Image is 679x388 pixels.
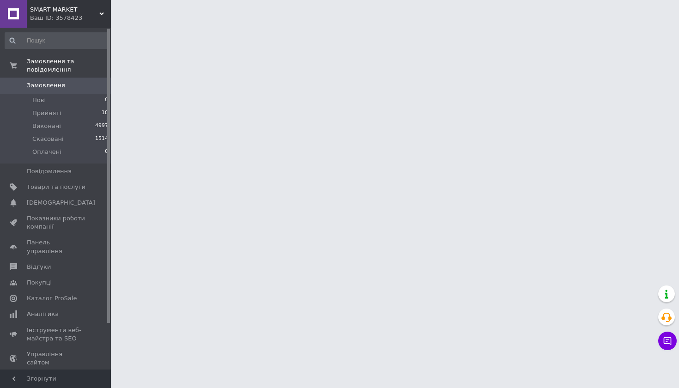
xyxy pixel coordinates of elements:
[102,109,108,117] span: 18
[105,148,108,156] span: 0
[27,183,85,191] span: Товари та послуги
[5,32,109,49] input: Пошук
[27,81,65,90] span: Замовлення
[658,332,677,350] button: Чат з покупцем
[32,96,46,104] span: Нові
[27,279,52,287] span: Покупці
[30,14,111,22] div: Ваш ID: 3578423
[95,135,108,143] span: 1514
[30,6,99,14] span: SMART MARKET
[27,310,59,318] span: Аналітика
[32,135,64,143] span: Скасовані
[32,109,61,117] span: Прийняті
[95,122,108,130] span: 4997
[27,214,85,231] span: Показники роботи компанії
[32,148,61,156] span: Оплачені
[27,57,111,74] span: Замовлення та повідомлення
[27,326,85,343] span: Інструменти веб-майстра та SEO
[27,294,77,303] span: Каталог ProSale
[32,122,61,130] span: Виконані
[27,238,85,255] span: Панель управління
[27,350,85,367] span: Управління сайтом
[27,167,72,176] span: Повідомлення
[27,199,95,207] span: [DEMOGRAPHIC_DATA]
[105,96,108,104] span: 0
[27,263,51,271] span: Відгуки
